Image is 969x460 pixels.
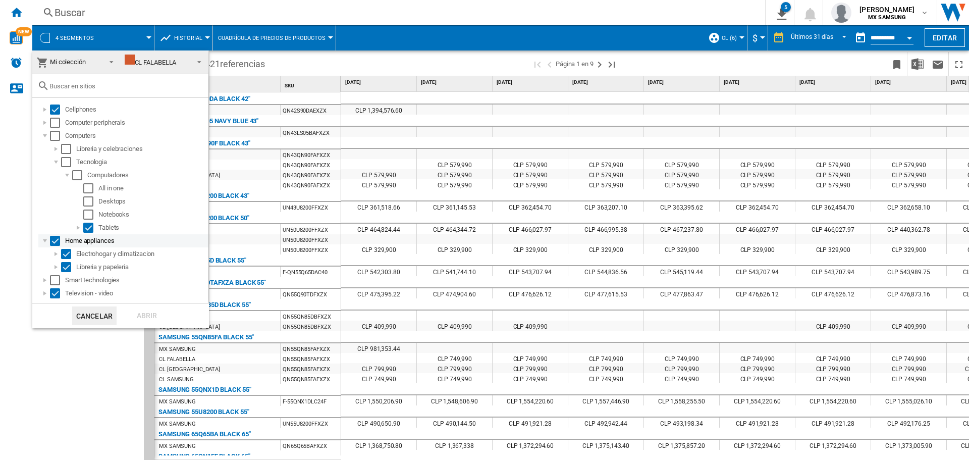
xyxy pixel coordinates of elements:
[50,236,65,246] md-checkbox: Select
[76,157,207,167] div: Tecnologia
[50,288,65,298] md-checkbox: Select
[125,306,169,325] div: Abrir
[61,144,76,154] md-checkbox: Select
[65,275,207,285] div: Smart technologies
[65,236,207,246] div: Home appliances
[125,59,177,66] div: CL FALABELLA
[50,118,65,128] md-checkbox: Select
[83,196,98,207] md-checkbox: Select
[65,118,207,128] div: Computer peripherals
[49,82,203,90] input: Buscar en sitios
[50,275,65,285] md-checkbox: Select
[98,183,207,193] div: All in one
[61,249,76,259] md-checkbox: Select
[61,262,76,272] md-checkbox: Select
[76,249,207,259] div: Electrohogar y climatizacion
[98,196,207,207] div: Desktops
[65,105,207,115] div: Cellphones
[83,210,98,220] md-checkbox: Select
[61,157,76,167] md-checkbox: Select
[87,170,207,180] div: Computadores
[65,131,207,141] div: Computers
[83,223,98,233] md-checkbox: Select
[83,183,98,193] md-checkbox: Select
[50,105,65,115] md-checkbox: Select
[72,170,87,180] md-checkbox: Select
[98,223,207,233] div: Tablets
[76,262,207,272] div: Libreria y papeleria
[50,58,86,66] span: Mi colección
[98,210,207,220] div: Notebooks
[65,288,207,298] div: Television - video
[50,131,65,141] md-checkbox: Select
[72,306,117,325] button: Cancelar
[76,144,207,154] div: Libreria y celebraciones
